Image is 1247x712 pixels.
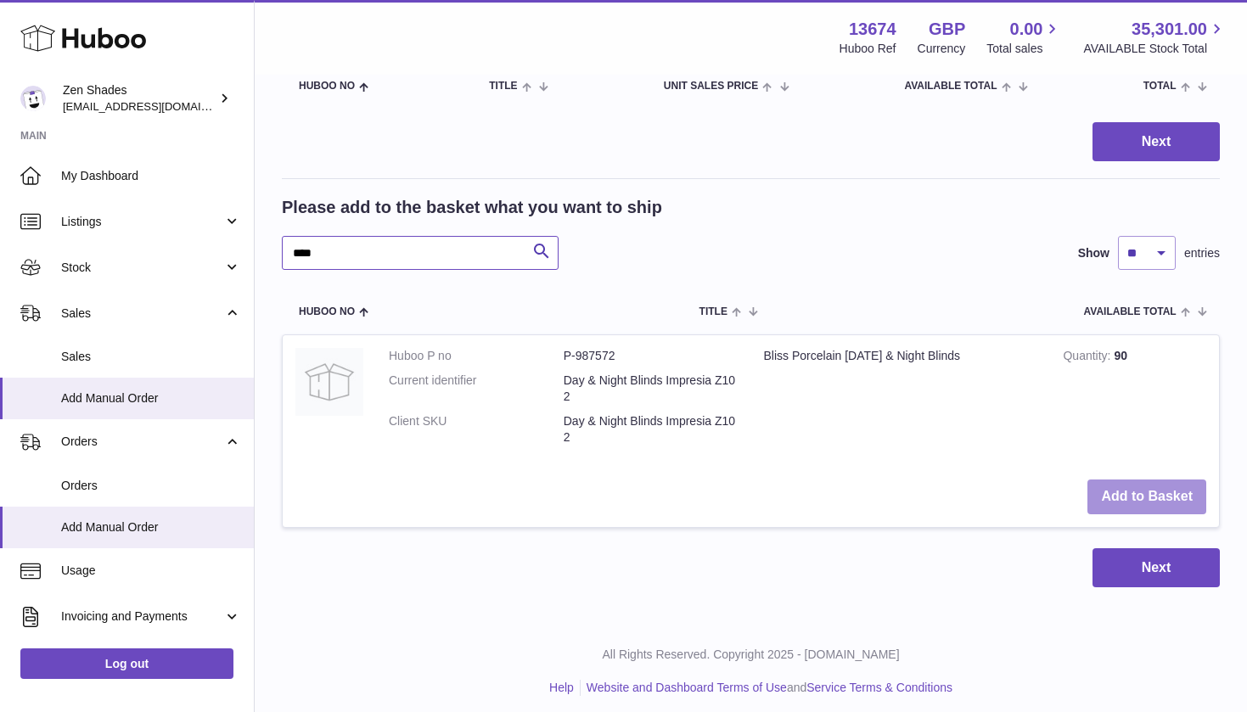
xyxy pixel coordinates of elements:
[1093,548,1220,588] button: Next
[918,41,966,57] div: Currency
[1083,18,1227,57] a: 35,301.00 AVAILABLE Stock Total
[63,99,250,113] span: [EMAIL_ADDRESS][DOMAIN_NAME]
[20,648,233,679] a: Log out
[61,349,241,365] span: Sales
[389,413,564,446] dt: Client SKU
[840,41,896,57] div: Huboo Ref
[268,647,1233,663] p: All Rights Reserved. Copyright 2025 - [DOMAIN_NAME]
[929,18,965,41] strong: GBP
[63,82,216,115] div: Zen Shades
[904,81,997,92] span: AVAILABLE Total
[564,348,739,364] dd: P-987572
[1184,245,1220,261] span: entries
[1078,245,1109,261] label: Show
[1143,81,1177,92] span: Total
[282,196,662,219] h2: Please add to the basket what you want to ship
[986,41,1062,57] span: Total sales
[587,681,787,694] a: Website and Dashboard Terms of Use
[61,478,241,494] span: Orders
[581,680,952,696] li: and
[61,260,223,276] span: Stock
[1087,479,1206,514] button: Add to Basket
[61,214,223,230] span: Listings
[299,306,355,317] span: Huboo no
[849,18,896,41] strong: 13674
[1050,335,1219,466] td: 90
[1063,349,1114,367] strong: Quantity
[61,306,223,322] span: Sales
[1010,18,1043,41] span: 0.00
[61,519,241,535] span: Add Manual Order
[295,348,363,416] img: Bliss Porcelain White Day & Night Blinds
[986,18,1062,57] a: 0.00 Total sales
[61,563,241,579] span: Usage
[1093,122,1220,162] button: Next
[20,86,46,111] img: hristo@zenshades.co.uk
[61,608,223,625] span: Invoicing and Payments
[564,373,739,405] dd: Day & Night Blinds Impresia Z102
[549,681,574,694] a: Help
[61,390,241,406] span: Add Manual Order
[299,81,355,92] span: Huboo no
[1084,306,1177,317] span: AVAILABLE Total
[751,335,1051,466] td: Bliss Porcelain [DATE] & Night Blinds
[389,348,564,364] dt: Huboo P no
[564,413,739,446] dd: Day & Night Blinds Impresia Z102
[1083,41,1227,57] span: AVAILABLE Stock Total
[1132,18,1207,41] span: 35,301.00
[699,306,727,317] span: Title
[806,681,952,694] a: Service Terms & Conditions
[664,81,758,92] span: Unit Sales Price
[61,168,241,184] span: My Dashboard
[61,434,223,450] span: Orders
[389,373,564,405] dt: Current identifier
[489,81,517,92] span: Title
